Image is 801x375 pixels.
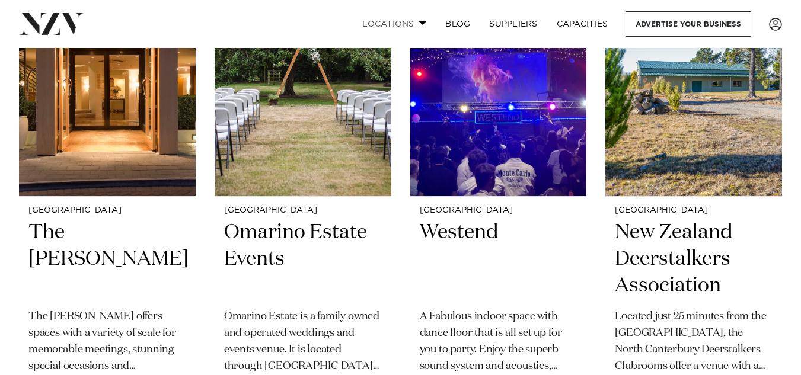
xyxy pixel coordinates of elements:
h2: Westend [420,219,577,299]
h2: Omarino Estate Events [224,219,382,299]
img: nzv-logo.png [19,13,84,34]
a: Capacities [547,11,618,37]
h2: The [PERSON_NAME] [28,219,186,299]
small: [GEOGRAPHIC_DATA] [28,206,186,215]
small: [GEOGRAPHIC_DATA] [615,206,773,215]
a: Locations [353,11,436,37]
p: A Fabulous indoor space with dance floor that is all set up for you to party. Enjoy the superb so... [420,309,577,375]
a: SUPPLIERS [480,11,547,37]
small: [GEOGRAPHIC_DATA] [420,206,577,215]
a: Advertise your business [626,11,751,37]
p: Located just 25 minutes from the [GEOGRAPHIC_DATA], the North Canterbury Deerstalkers Clubrooms o... [615,309,773,375]
small: [GEOGRAPHIC_DATA] [224,206,382,215]
h2: New Zealand Deerstalkers Association [615,219,773,299]
a: BLOG [436,11,480,37]
p: The [PERSON_NAME] offers spaces with a variety of scale for memorable meetings, stunning special ... [28,309,186,375]
p: Omarino Estate is a family owned and operated weddings and events venue. It is located through [G... [224,309,382,375]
